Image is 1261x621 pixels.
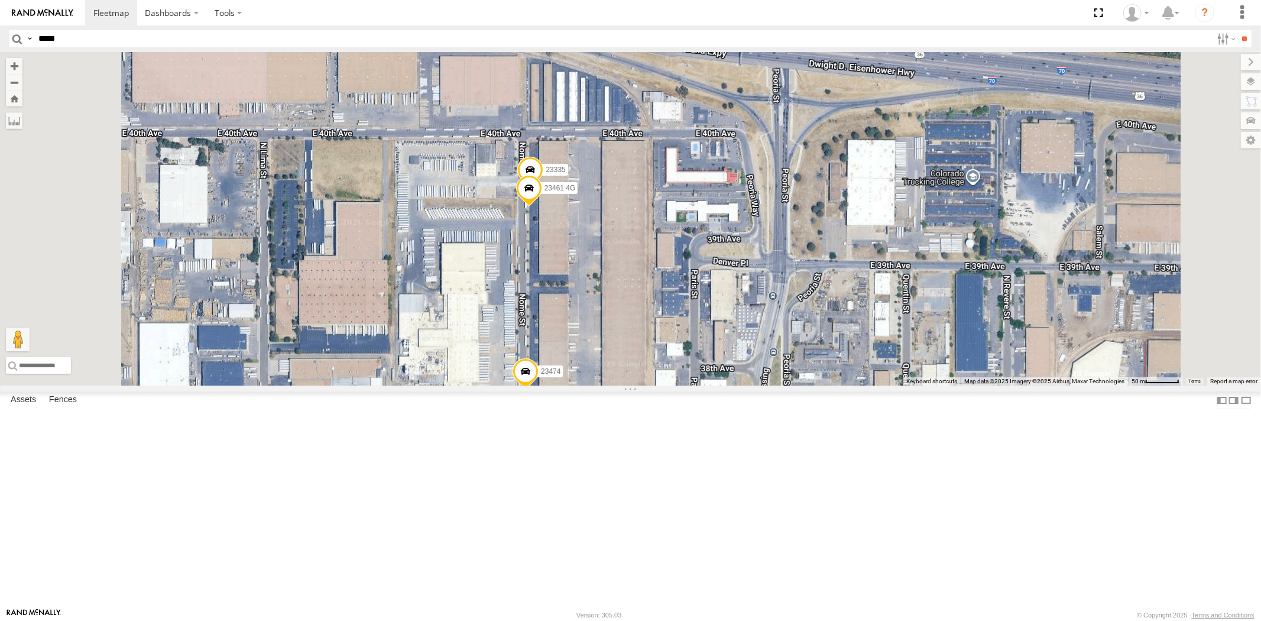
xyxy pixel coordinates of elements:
[1192,612,1254,619] a: Terms and Conditions
[1132,378,1145,384] span: 50 m
[964,378,1124,384] span: Map data ©2025 Imagery ©2025 Airbus, Maxar Technologies
[906,377,957,386] button: Keyboard shortcuts
[1189,379,1201,384] a: Terms
[1240,392,1252,409] label: Hide Summary Table
[7,609,61,621] a: Visit our Website
[12,9,73,17] img: rand-logo.svg
[25,30,34,47] label: Search Query
[1137,612,1254,619] div: © Copyright 2025 -
[1195,4,1214,22] i: ?
[6,74,22,90] button: Zoom out
[6,112,22,129] label: Measure
[6,328,30,351] button: Drag Pegman onto the map to open Street View
[576,612,621,619] div: Version: 305.03
[6,58,22,74] button: Zoom in
[541,367,560,376] span: 23474
[546,166,565,174] span: 23335
[1128,377,1183,386] button: Map Scale: 50 m per 54 pixels
[5,392,42,409] label: Assets
[1119,4,1153,22] div: Sardor Khadjimedov
[1241,132,1261,148] label: Map Settings
[1228,392,1240,409] label: Dock Summary Table to the Right
[1216,392,1228,409] label: Dock Summary Table to the Left
[43,392,83,409] label: Fences
[6,90,22,106] button: Zoom Home
[544,185,575,193] span: 23461 4G
[1210,378,1257,384] a: Report a map error
[1213,30,1238,47] label: Search Filter Options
